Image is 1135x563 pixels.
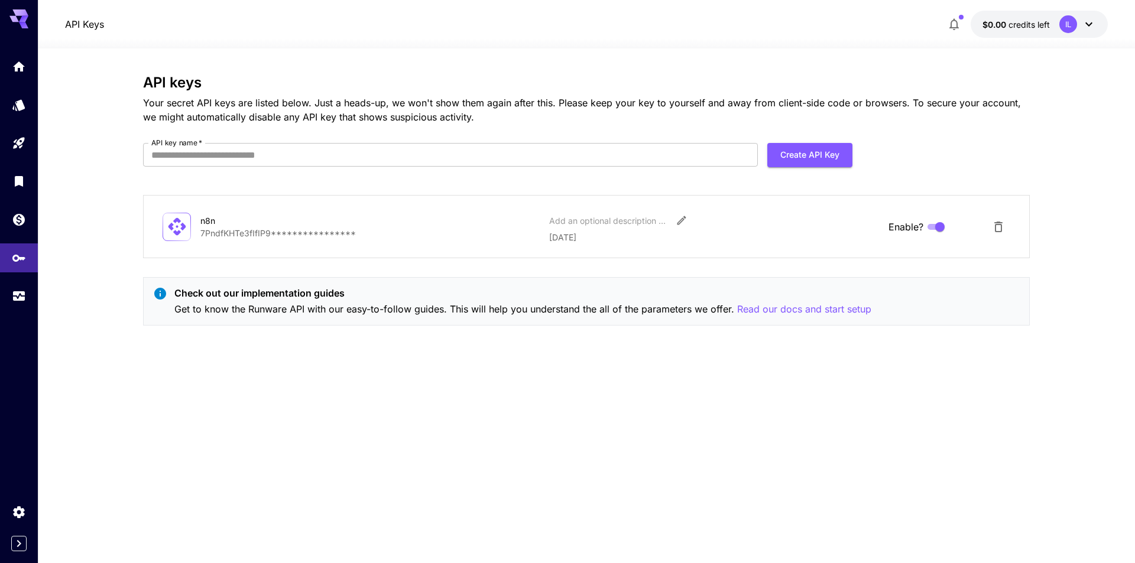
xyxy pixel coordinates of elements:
button: Delete API Key [987,215,1010,239]
div: n8n [200,214,319,227]
span: Enable? [888,220,923,234]
a: API Keys [65,17,104,31]
p: Your secret API keys are listed below. Just a heads-up, we won't show them again after this. Plea... [143,96,1030,124]
span: credits left [1008,19,1050,30]
label: API key name [151,138,202,148]
div: Add an optional description or comment [549,214,667,227]
div: Wallet [12,212,26,227]
p: Check out our implementation guides [174,286,871,300]
span: $0.00 [982,19,1008,30]
p: [DATE] [549,231,879,243]
div: IL [1059,15,1077,33]
div: Usage [12,289,26,304]
div: API Keys [12,250,26,265]
p: Get to know the Runware API with our easy-to-follow guides. This will help you understand the all... [174,302,871,317]
button: $0.00IL [971,11,1108,38]
div: Settings [12,505,26,519]
button: Create API Key [767,143,852,167]
div: Home [12,59,26,74]
div: Library [12,174,26,188]
button: Read our docs and start setup [737,302,871,317]
button: Edit [671,210,692,231]
div: Playground [12,136,26,151]
div: Models [12,97,26,112]
h3: API keys [143,74,1030,91]
div: $0.00 [982,18,1050,31]
nav: breadcrumb [65,17,104,31]
button: Expand sidebar [11,536,27,551]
